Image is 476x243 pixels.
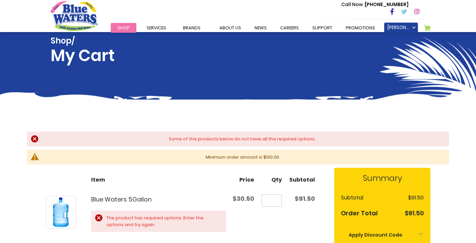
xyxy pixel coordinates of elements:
span: Shop [117,25,130,31]
strong: Order Total [341,208,378,218]
div: Minimum order amount is $100.00 [42,154,442,161]
a: careers [273,23,306,33]
p: [PHONE_NUMBER] [341,1,408,8]
span: $91.50 [295,194,315,203]
span: Services [147,25,166,31]
span: Call Now : [341,1,365,8]
span: Shop/ [51,36,115,46]
div: The product has required options. Enter the options and try again. [106,215,219,228]
a: Blue Waters 5Gallon [91,195,152,204]
span: $30.50 [233,194,254,203]
strong: Apply Discount Code [349,232,402,238]
a: Blue Waters 5Gallon [46,196,76,229]
a: [PERSON_NAME] [384,23,418,33]
a: Promotions [339,23,382,33]
a: News [248,23,273,33]
strong: Summary [341,172,424,184]
span: Qty [271,176,282,184]
a: support [306,23,339,33]
span: Subtotal [289,176,315,184]
div: Some of the products below do not have all the required options. [42,136,442,142]
a: about us [213,23,248,33]
h1: My Cart [51,36,115,65]
a: store logo [51,1,98,31]
img: Blue Waters 5Gallon [46,197,76,227]
span: Item [91,176,105,184]
span: $91.50 [408,194,424,201]
span: Price [239,176,254,184]
span: $91.50 [405,209,424,217]
span: Brands [183,25,201,31]
th: Subtotal [341,192,396,204]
